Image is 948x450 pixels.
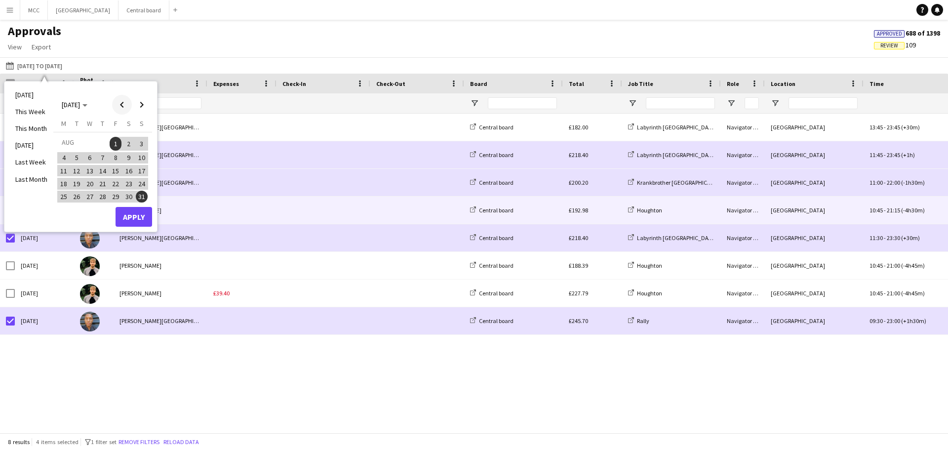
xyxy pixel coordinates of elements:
[637,317,649,325] span: Rally
[122,164,135,177] button: 16-08-2025
[110,178,121,190] span: 22
[117,437,161,448] button: Remove filters
[887,151,900,159] span: 23:45
[8,42,22,51] span: View
[36,438,79,446] span: 4 items selected
[83,164,96,177] button: 13-08-2025
[58,191,70,203] span: 25
[137,97,201,109] input: Name Filter Input
[479,234,513,242] span: Central board
[874,41,916,49] span: 109
[112,95,132,115] button: Previous month
[869,179,883,186] span: 11:00
[488,97,557,109] input: Board Filter Input
[109,164,122,177] button: 15-08-2025
[479,179,513,186] span: Central board
[135,136,148,151] button: 03-08-2025
[721,280,765,307] div: Navigator (D&H B)
[470,206,513,214] a: Central board
[28,41,55,53] a: Export
[628,123,717,131] a: Labyrinth [GEOGRAPHIC_DATA]
[96,164,109,177] button: 14-08-2025
[479,206,513,214] span: Central board
[470,80,487,87] span: Board
[9,103,53,120] li: This Week
[721,197,765,224] div: Navigator (D&H B)
[135,164,148,177] button: 17-08-2025
[901,317,926,325] span: (+1h30m)
[887,234,900,242] span: 23:30
[109,190,122,203] button: 29-08-2025
[21,80,35,87] span: Date
[771,80,795,87] span: Location
[765,197,864,224] div: [GEOGRAPHIC_DATA]
[887,289,900,297] span: 21:00
[135,190,148,203] button: 31-08-2025
[15,224,74,251] div: [DATE]
[123,178,135,190] span: 23
[127,119,131,128] span: S
[110,191,121,203] span: 29
[470,234,513,242] a: Central board
[118,0,169,20] button: Central board
[628,289,662,297] a: Houghton
[470,123,513,131] a: Central board
[57,136,109,151] td: AUG
[637,206,662,214] span: Houghton
[901,234,920,242] span: (+30m)
[869,123,883,131] span: 13:45
[109,136,122,151] button: 01-08-2025
[123,165,135,177] span: 16
[114,307,207,334] div: [PERSON_NAME][GEOGRAPHIC_DATA]
[887,123,900,131] span: 23:45
[84,165,96,177] span: 13
[901,262,925,269] span: (-4h45m)
[58,165,70,177] span: 11
[470,179,513,186] a: Central board
[869,206,883,214] span: 10:45
[15,252,74,279] div: [DATE]
[109,151,122,164] button: 08-08-2025
[765,280,864,307] div: [GEOGRAPHIC_DATA]
[637,234,717,242] span: Labyrinth [GEOGRAPHIC_DATA]
[721,252,765,279] div: Navigator (D&H B)
[569,151,588,159] span: £218.40
[884,151,886,159] span: -
[569,317,588,325] span: £245.70
[9,137,53,154] li: [DATE]
[114,141,207,168] div: [PERSON_NAME][GEOGRAPHIC_DATA]
[70,177,83,190] button: 19-08-2025
[97,165,109,177] span: 14
[721,141,765,168] div: Navigator (D&H B)
[123,152,135,164] span: 9
[887,317,900,325] span: 23:00
[727,80,739,87] span: Role
[869,151,883,159] span: 11:45
[721,307,765,334] div: Navigator (D&H B)
[628,234,717,242] a: Labyrinth [GEOGRAPHIC_DATA]
[58,178,70,190] span: 18
[628,99,637,108] button: Open Filter Menu
[97,178,109,190] span: 21
[4,60,64,72] button: [DATE] to [DATE]
[479,262,513,269] span: Central board
[83,190,96,203] button: 27-08-2025
[765,224,864,251] div: [GEOGRAPHIC_DATA]
[721,114,765,141] div: Navigator (D&H B)
[62,100,80,109] span: [DATE]
[71,165,83,177] span: 12
[884,289,886,297] span: -
[91,438,117,446] span: 1 filter set
[57,177,70,190] button: 18-08-2025
[765,252,864,279] div: [GEOGRAPHIC_DATA]
[122,177,135,190] button: 23-08-2025
[57,151,70,164] button: 04-08-2025
[75,119,79,128] span: T
[9,86,53,103] li: [DATE]
[71,152,83,164] span: 5
[901,206,925,214] span: (-4h30m)
[114,197,207,224] div: [PERSON_NAME]
[869,262,883,269] span: 10:45
[727,99,736,108] button: Open Filter Menu
[765,307,864,334] div: [GEOGRAPHIC_DATA]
